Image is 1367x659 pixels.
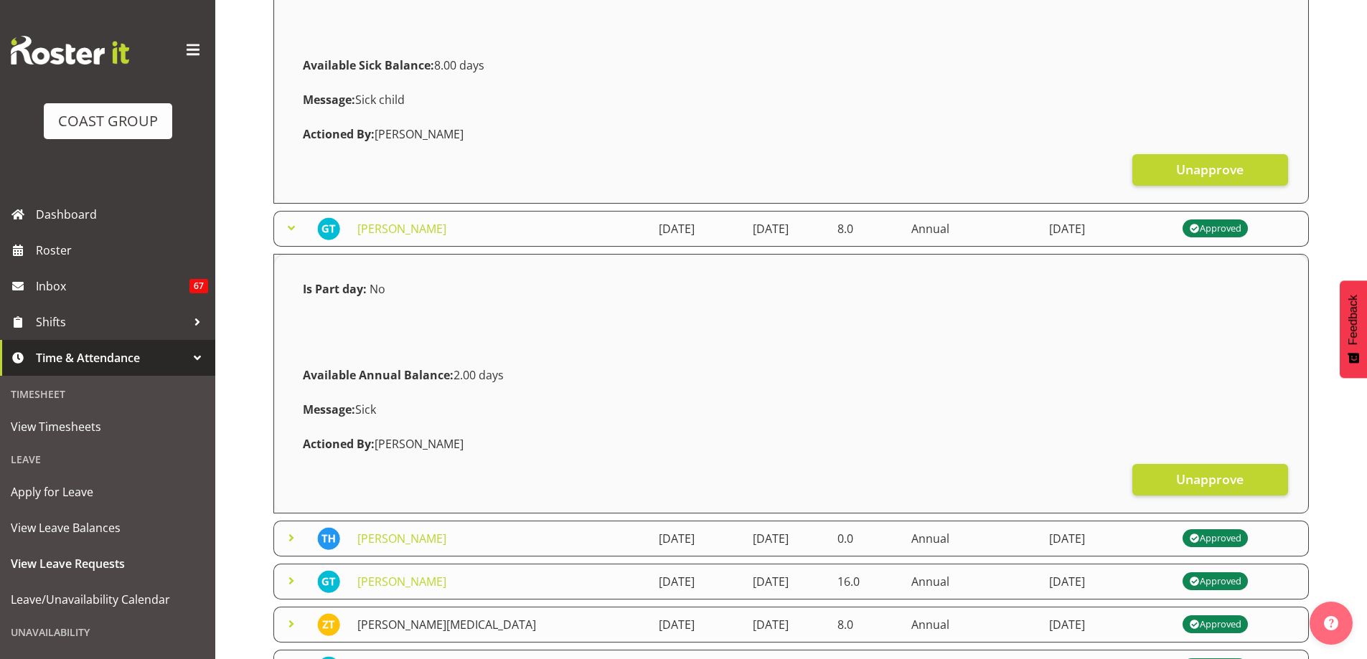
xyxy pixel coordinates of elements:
div: Approved [1189,573,1241,590]
strong: Actioned By: [303,126,375,142]
a: Leave/Unavailability Calendar [4,582,212,617]
td: [DATE] [1040,564,1174,599]
strong: Message: [303,402,355,417]
img: tamahou-hillman9929.jpg [317,527,340,550]
div: Approved [1189,220,1241,237]
div: Approved [1189,616,1241,633]
span: Shifts [36,311,187,333]
td: [DATE] [1040,211,1174,247]
button: Feedback - Show survey [1340,280,1367,378]
div: COAST GROUP [58,110,158,132]
span: Time & Attendance [36,347,187,369]
td: [DATE] [650,607,745,643]
span: Inbox [36,275,189,297]
strong: Available Sick Balance: [303,57,434,73]
td: 16.0 [829,564,903,599]
td: [DATE] [650,211,745,247]
div: 8.00 days [294,48,1288,82]
a: View Leave Requests [4,546,212,582]
td: [DATE] [1040,607,1174,643]
span: 67 [189,279,208,293]
a: [PERSON_NAME] [357,221,446,237]
div: Sick [294,392,1288,427]
span: View Leave Balances [11,517,205,539]
strong: Available Annual Balance: [303,367,454,383]
a: View Timesheets [4,409,212,445]
td: 8.0 [829,211,903,247]
strong: Message: [303,92,355,108]
img: Rosterit website logo [11,36,129,65]
td: Annual [903,521,1040,556]
span: Feedback [1347,295,1360,345]
img: geoffrey-te-whetu9922.jpg [317,570,340,593]
span: Dashboard [36,204,208,225]
img: geoffrey-te-whetu9922.jpg [317,217,340,240]
td: [DATE] [650,521,745,556]
strong: Is Part day: [303,281,367,297]
span: Roster [36,240,208,261]
a: View Leave Balances [4,510,212,546]
td: Annual [903,211,1040,247]
div: [PERSON_NAME] [294,117,1288,151]
td: [DATE] [650,564,745,599]
button: Unapprove [1132,154,1288,186]
td: [DATE] [744,211,829,247]
span: Apply for Leave [11,481,205,503]
span: No [370,281,385,297]
a: Apply for Leave [4,474,212,510]
td: Annual [903,607,1040,643]
div: 2.00 days [294,358,1288,392]
td: 8.0 [829,607,903,643]
td: [DATE] [744,521,829,556]
div: Sick child [294,82,1288,117]
div: [PERSON_NAME] [294,427,1288,461]
strong: Actioned By: [303,436,375,452]
a: [PERSON_NAME][MEDICAL_DATA] [357,617,536,632]
td: [DATE] [744,607,829,643]
span: Leave/Unavailability Calendar [11,589,205,610]
a: [PERSON_NAME] [357,531,446,546]
td: [DATE] [1040,521,1174,556]
span: Unapprove [1176,470,1244,488]
td: Annual [903,564,1040,599]
span: View Timesheets [11,416,205,437]
img: zachary-thrush9995.jpg [317,613,340,636]
a: [PERSON_NAME] [357,574,446,589]
td: [DATE] [744,564,829,599]
div: Leave [4,445,212,474]
div: Timesheet [4,379,212,409]
div: Approved [1189,530,1241,547]
img: help-xxl-2.png [1324,616,1338,630]
span: Unapprove [1176,160,1244,179]
div: Unavailability [4,617,212,647]
span: View Leave Requests [11,553,205,574]
td: 0.0 [829,521,903,556]
button: Unapprove [1132,464,1288,496]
